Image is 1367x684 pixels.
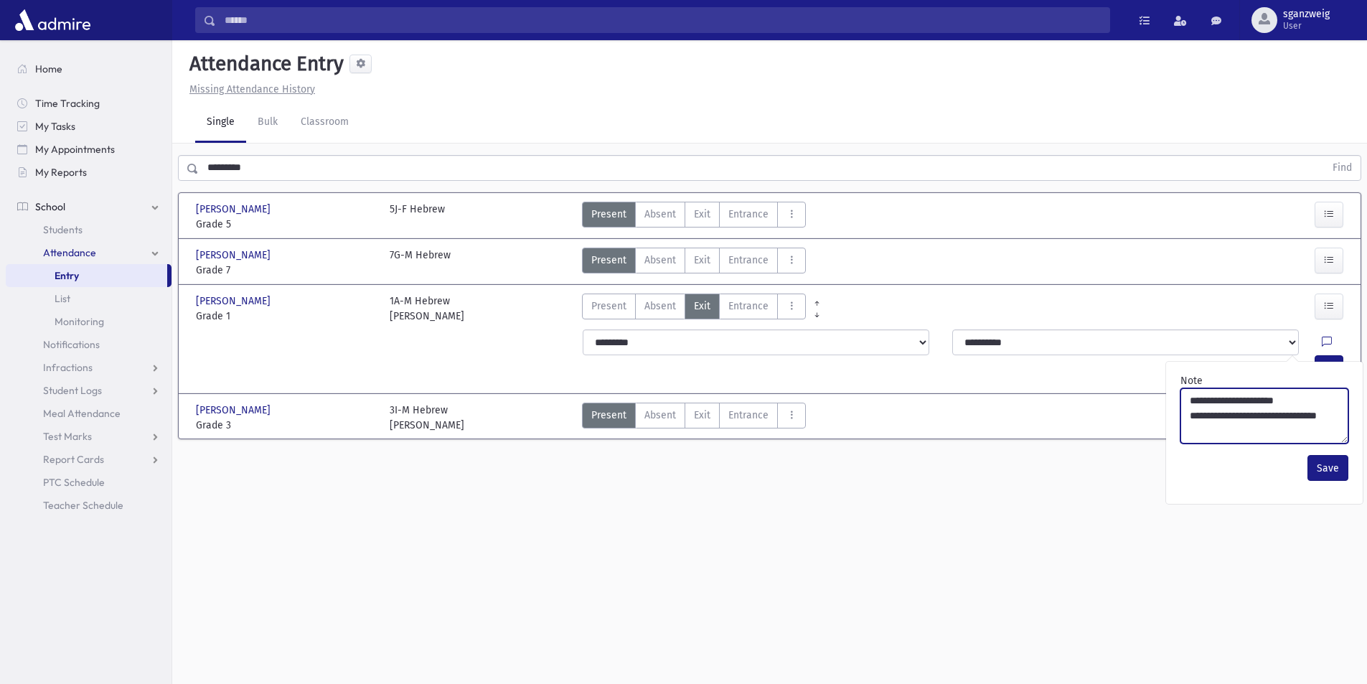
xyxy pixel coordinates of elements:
[644,299,676,314] span: Absent
[184,52,344,76] h5: Attendance Entry
[196,403,273,418] span: [PERSON_NAME]
[694,253,710,268] span: Exit
[6,310,172,333] a: Monitoring
[591,408,626,423] span: Present
[644,207,676,222] span: Absent
[591,299,626,314] span: Present
[43,453,104,466] span: Report Cards
[6,138,172,161] a: My Appointments
[195,103,246,143] a: Single
[582,202,806,232] div: AttTypes
[390,202,445,232] div: 5J-F Hebrew
[6,241,172,264] a: Attendance
[591,207,626,222] span: Present
[728,253,769,268] span: Entrance
[184,83,315,95] a: Missing Attendance History
[43,499,123,512] span: Teacher Schedule
[43,384,102,397] span: Student Logs
[55,315,104,328] span: Monitoring
[644,408,676,423] span: Absent
[1283,20,1330,32] span: User
[216,7,1109,33] input: Search
[196,418,375,433] span: Grade 3
[6,264,167,287] a: Entry
[196,294,273,309] span: [PERSON_NAME]
[35,200,65,213] span: School
[6,115,172,138] a: My Tasks
[6,161,172,184] a: My Reports
[390,403,464,433] div: 3I-M Hebrew [PERSON_NAME]
[246,103,289,143] a: Bulk
[35,143,115,156] span: My Appointments
[35,62,62,75] span: Home
[582,248,806,278] div: AttTypes
[6,287,172,310] a: List
[390,248,451,278] div: 7G-M Hebrew
[728,299,769,314] span: Entrance
[6,195,172,218] a: School
[43,407,121,420] span: Meal Attendance
[694,207,710,222] span: Exit
[6,471,172,494] a: PTC Schedule
[35,166,87,179] span: My Reports
[6,333,172,356] a: Notifications
[43,246,96,259] span: Attendance
[6,218,172,241] a: Students
[6,448,172,471] a: Report Cards
[6,356,172,379] a: Infractions
[1283,9,1330,20] span: sganzweig
[43,361,93,374] span: Infractions
[196,217,375,232] span: Grade 5
[35,97,100,110] span: Time Tracking
[55,269,79,282] span: Entry
[6,57,172,80] a: Home
[11,6,94,34] img: AdmirePro
[728,207,769,222] span: Entrance
[6,379,172,402] a: Student Logs
[196,263,375,278] span: Grade 7
[644,253,676,268] span: Absent
[6,425,172,448] a: Test Marks
[55,292,70,305] span: List
[591,253,626,268] span: Present
[1324,156,1361,180] button: Find
[728,408,769,423] span: Entrance
[289,103,360,143] a: Classroom
[196,248,273,263] span: [PERSON_NAME]
[582,403,806,433] div: AttTypes
[43,338,100,351] span: Notifications
[35,120,75,133] span: My Tasks
[189,83,315,95] u: Missing Attendance History
[6,494,172,517] a: Teacher Schedule
[694,299,710,314] span: Exit
[6,402,172,425] a: Meal Attendance
[43,430,92,443] span: Test Marks
[196,202,273,217] span: [PERSON_NAME]
[390,294,464,324] div: 1A-M Hebrew [PERSON_NAME]
[1180,373,1203,388] label: Note
[582,294,806,324] div: AttTypes
[694,408,710,423] span: Exit
[1307,455,1348,481] button: Save
[43,476,105,489] span: PTC Schedule
[6,92,172,115] a: Time Tracking
[196,309,375,324] span: Grade 1
[43,223,83,236] span: Students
